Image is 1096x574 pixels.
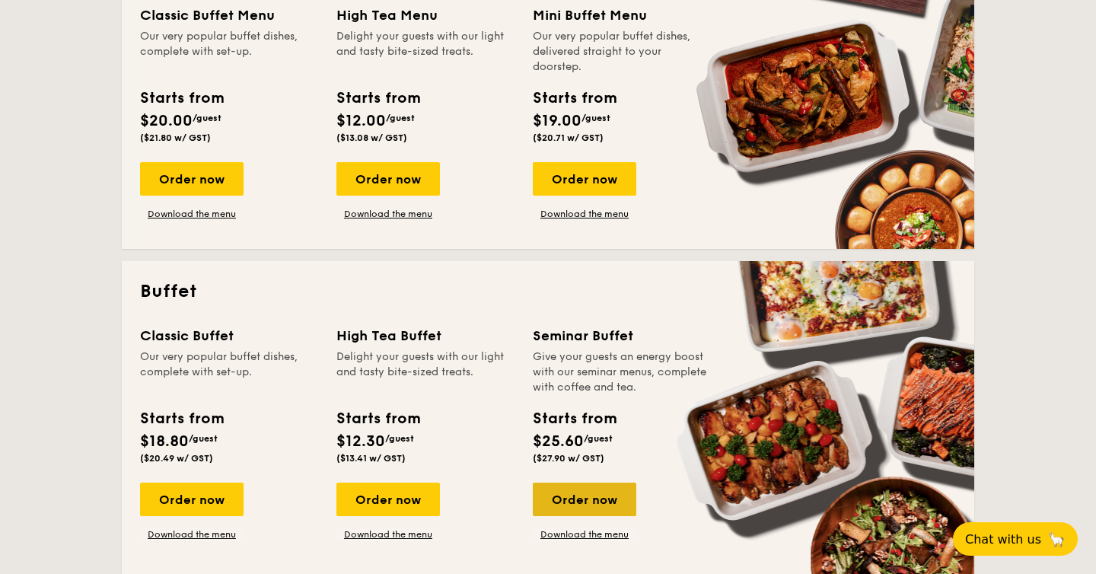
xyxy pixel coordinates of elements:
[140,279,956,304] h2: Buffet
[386,113,415,123] span: /guest
[385,433,414,444] span: /guest
[533,208,636,220] a: Download the menu
[336,349,515,395] div: Delight your guests with our light and tasty bite-sized treats.
[140,29,318,75] div: Our very popular buffet dishes, complete with set-up.
[140,112,193,130] span: $20.00
[140,5,318,26] div: Classic Buffet Menu
[533,87,616,110] div: Starts from
[533,407,616,430] div: Starts from
[533,349,711,395] div: Give your guests an energy boost with our seminar menus, complete with coffee and tea.
[581,113,610,123] span: /guest
[140,407,223,430] div: Starts from
[140,208,244,220] a: Download the menu
[336,407,419,430] div: Starts from
[336,132,407,143] span: ($13.08 w/ GST)
[140,453,213,464] span: ($20.49 w/ GST)
[140,483,244,516] div: Order now
[336,325,515,346] div: High Tea Buffet
[533,29,711,75] div: Our very popular buffet dishes, delivered straight to your doorstep.
[140,87,223,110] div: Starts from
[965,532,1041,547] span: Chat with us
[336,528,440,541] a: Download the menu
[533,453,604,464] span: ($27.90 w/ GST)
[140,132,211,143] span: ($21.80 w/ GST)
[533,528,636,541] a: Download the menu
[140,349,318,395] div: Our very popular buffet dishes, complete with set-up.
[336,483,440,516] div: Order now
[140,528,244,541] a: Download the menu
[1047,531,1066,548] span: 🦙
[336,112,386,130] span: $12.00
[533,112,581,130] span: $19.00
[140,325,318,346] div: Classic Buffet
[189,433,218,444] span: /guest
[953,522,1078,556] button: Chat with us🦙
[140,162,244,196] div: Order now
[533,162,636,196] div: Order now
[533,432,584,451] span: $25.60
[336,5,515,26] div: High Tea Menu
[336,453,406,464] span: ($13.41 w/ GST)
[336,432,385,451] span: $12.30
[193,113,221,123] span: /guest
[336,29,515,75] div: Delight your guests with our light and tasty bite-sized treats.
[140,432,189,451] span: $18.80
[584,433,613,444] span: /guest
[533,325,711,346] div: Seminar Buffet
[533,5,711,26] div: Mini Buffet Menu
[336,87,419,110] div: Starts from
[533,132,604,143] span: ($20.71 w/ GST)
[533,483,636,516] div: Order now
[336,208,440,220] a: Download the menu
[336,162,440,196] div: Order now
